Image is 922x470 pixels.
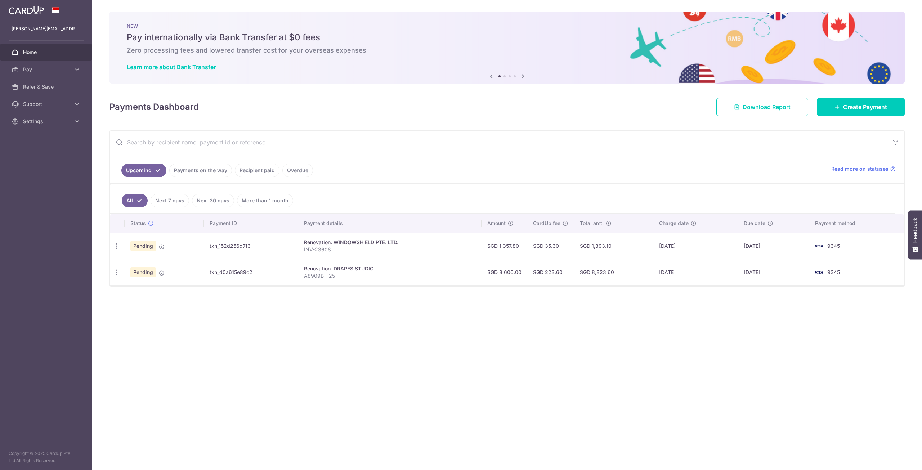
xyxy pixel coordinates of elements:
td: txn_d0a615e89c2 [204,259,298,285]
span: Support [23,100,71,108]
span: Due date [744,220,765,227]
th: Payment details [298,214,482,233]
span: Amount [487,220,506,227]
td: SGD 8,600.00 [482,259,527,285]
span: Charge date [659,220,689,227]
a: More than 1 month [237,194,293,207]
p: NEW [127,23,887,29]
td: [DATE] [653,233,738,259]
td: SGD 35.30 [527,233,574,259]
span: Pending [130,241,156,251]
span: Pay [23,66,71,73]
input: Search by recipient name, payment id or reference [110,131,887,154]
p: INV-23608 [304,246,476,253]
span: Home [23,49,71,56]
span: Settings [23,118,71,125]
a: Learn more about Bank Transfer [127,63,216,71]
h4: Payments Dashboard [109,100,199,113]
span: Feedback [912,218,918,243]
p: A8909B - 25 [304,272,476,279]
span: 9345 [827,243,840,249]
span: Pending [130,267,156,277]
a: Overdue [282,164,313,177]
span: Refer & Save [23,83,71,90]
img: Bank transfer banner [109,12,905,84]
span: Create Payment [843,103,887,111]
img: Bank Card [811,242,826,250]
td: SGD 1,393.10 [574,233,653,259]
button: Feedback - Show survey [908,210,922,259]
span: 9345 [827,269,840,275]
img: Bank Card [811,268,826,277]
p: [PERSON_NAME][EMAIL_ADDRESS][PERSON_NAME][DOMAIN_NAME] [12,25,81,32]
a: Next 30 days [192,194,234,207]
td: [DATE] [653,259,738,285]
a: All [122,194,148,207]
span: CardUp fee [533,220,560,227]
td: SGD 8,823.60 [574,259,653,285]
a: Download Report [716,98,808,116]
a: Next 7 days [151,194,189,207]
a: Recipient paid [235,164,279,177]
h6: Zero processing fees and lowered transfer cost for your overseas expenses [127,46,887,55]
span: Status [130,220,146,227]
td: SGD 1,357.80 [482,233,527,259]
td: SGD 223.60 [527,259,574,285]
th: Payment method [809,214,904,233]
span: Total amt. [580,220,604,227]
div: Renovation. DRAPES STUDIO [304,265,476,272]
a: Create Payment [817,98,905,116]
td: [DATE] [738,259,809,285]
a: Payments on the way [169,164,232,177]
td: txn_152d256d7f3 [204,233,298,259]
div: Renovation. WINDOWSHIELD PTE. LTD. [304,239,476,246]
a: Read more on statuses [831,165,896,173]
span: Read more on statuses [831,165,889,173]
th: Payment ID [204,214,298,233]
h5: Pay internationally via Bank Transfer at $0 fees [127,32,887,43]
img: CardUp [9,6,44,14]
span: Download Report [743,103,791,111]
a: Upcoming [121,164,166,177]
td: [DATE] [738,233,809,259]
